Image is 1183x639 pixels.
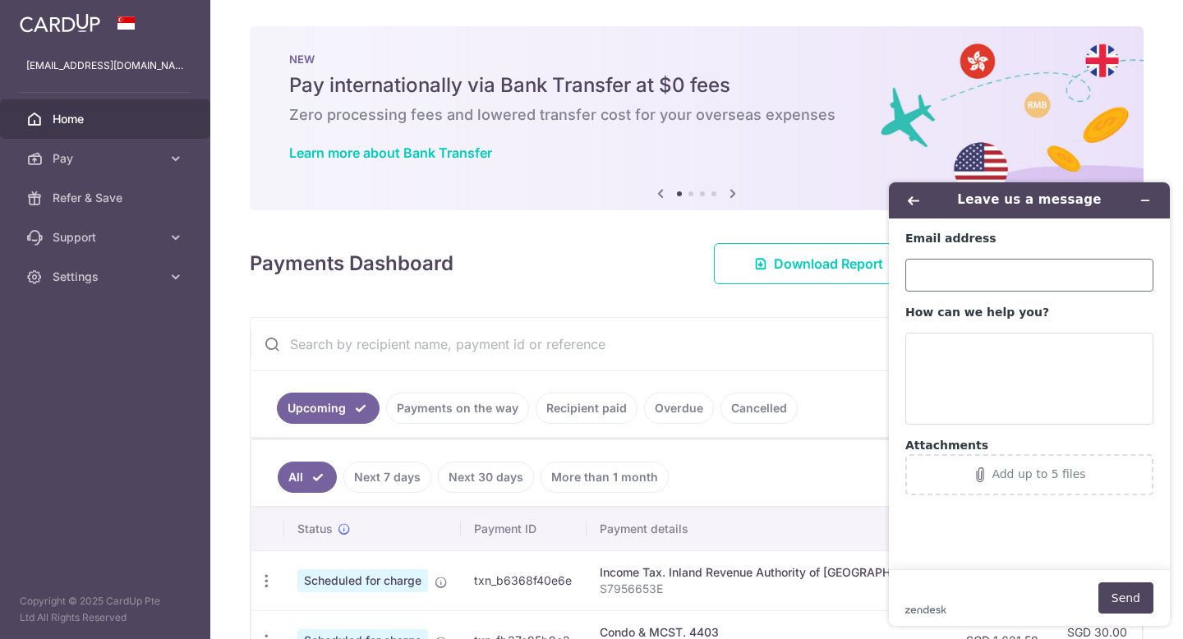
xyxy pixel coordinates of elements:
span: Scheduled for charge [297,569,428,592]
img: Bank transfer banner [250,26,1144,210]
a: More than 1 month [541,462,669,493]
a: Recipient paid [536,393,638,424]
iframe: Find more information here [876,169,1183,639]
span: Status [297,521,333,537]
div: Income Tax. Inland Revenue Authority of [GEOGRAPHIC_DATA] [600,564,940,581]
p: NEW [289,53,1104,66]
a: Payments on the way [386,393,529,424]
a: Cancelled [720,393,798,424]
a: Next 7 days [343,462,431,493]
h4: Payments Dashboard [250,249,453,278]
td: txn_b6368f40e6e [461,550,587,610]
a: All [278,462,337,493]
a: Upcoming [277,393,380,424]
a: Next 30 days [438,462,534,493]
th: Payment ID [461,508,587,550]
span: Refer & Save [53,190,161,206]
span: Home [53,111,161,127]
a: Learn more about Bank Transfer [289,145,492,161]
span: Help [38,11,71,26]
input: Search by recipient name, payment id or reference [251,318,1103,370]
h5: Pay internationally via Bank Transfer at $0 fees [289,72,1104,99]
span: Pay [53,150,161,167]
p: [EMAIL_ADDRESS][DOMAIN_NAME] [26,57,184,74]
a: Download Report [714,243,923,284]
span: Support [53,229,161,246]
p: S7956653E [600,581,940,597]
span: Download Report [774,254,883,274]
span: Settings [53,269,161,285]
h6: Zero processing fees and lowered transfer cost for your overseas expenses [289,105,1104,125]
img: CardUp [20,13,100,33]
th: Payment details [587,508,953,550]
a: Overdue [644,393,714,424]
